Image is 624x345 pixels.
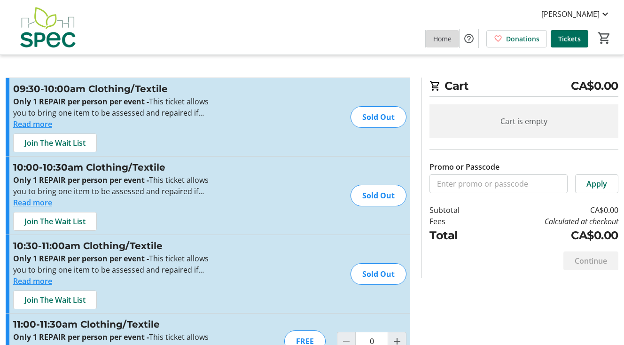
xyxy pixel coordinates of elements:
button: Join The Wait List [13,212,97,231]
span: CA$0.00 [571,78,618,94]
h3: 09:30-10:00am Clothing/Textile [13,82,218,96]
span: Home [433,34,452,44]
button: Help [460,29,478,48]
span: Donations [506,34,539,44]
strong: Only 1 REPAIR per person per event - [13,332,149,342]
h3: 11:00-11:30am Clothing/Textile [13,317,218,331]
span: Apply [586,178,607,189]
button: Cart [596,30,613,47]
span: Join The Wait List [24,294,86,306]
img: SPEC's Logo [6,4,89,51]
div: Sold Out [351,185,406,206]
span: Tickets [558,34,581,44]
td: Fees [429,216,484,227]
a: Tickets [551,30,588,47]
input: Enter promo or passcode [429,174,568,193]
button: [PERSON_NAME] [534,7,618,22]
p: This ticket allows you to bring one item to be assessed and repaired if possible at the time stated. [13,96,218,118]
strong: Only 1 REPAIR per person per event - [13,253,149,264]
button: Read more [13,275,52,287]
strong: Only 1 REPAIR per person per event - [13,96,149,107]
button: Apply [575,174,618,193]
a: Home [426,30,459,47]
button: Read more [13,118,52,130]
span: Join The Wait List [24,216,86,227]
span: [PERSON_NAME] [541,8,600,20]
h3: 10:00-10:30am Clothing/Textile [13,160,218,174]
label: Promo or Passcode [429,161,499,172]
button: Join The Wait List [13,290,97,309]
strong: Only 1 REPAIR per person per event - [13,175,149,185]
td: CA$0.00 [484,227,618,244]
a: Donations [486,30,547,47]
h2: Cart [429,78,618,97]
button: Read more [13,197,52,208]
td: Calculated at checkout [484,216,618,227]
div: Sold Out [351,263,406,285]
span: Join The Wait List [24,137,86,149]
td: Subtotal [429,204,484,216]
div: Sold Out [351,106,406,128]
div: Cart is empty [429,104,618,138]
td: CA$0.00 [484,204,618,216]
h3: 10:30-11:00am Clothing/Textile [13,239,218,253]
p: This ticket allows you to bring one item to be assessed and repaired if possible at the time stated. [13,174,218,197]
td: Total [429,227,484,244]
button: Join The Wait List [13,133,97,152]
p: This ticket allows you to bring one item to be assessed and repaired if possible at the time stated. [13,253,218,275]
